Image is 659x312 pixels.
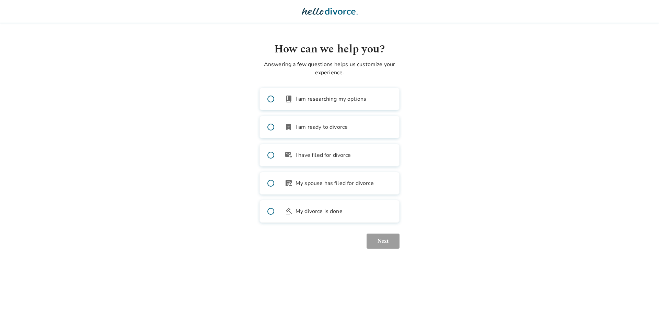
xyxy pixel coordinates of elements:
span: I am ready to divorce [296,123,348,131]
span: I have filed for divorce [296,151,351,159]
span: My divorce is done [296,207,343,215]
span: I am researching my options [296,95,366,103]
span: My spouse has filed for divorce [296,179,374,187]
button: Next [365,234,400,249]
h1: How can we help you? [259,41,400,58]
span: book_2 [285,95,293,103]
span: article_person [285,179,293,187]
span: outgoing_mail [285,151,293,159]
span: gavel [285,207,293,215]
p: Answering a few questions helps us customize your experience. [259,60,400,77]
span: bookmark_check [285,123,293,131]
